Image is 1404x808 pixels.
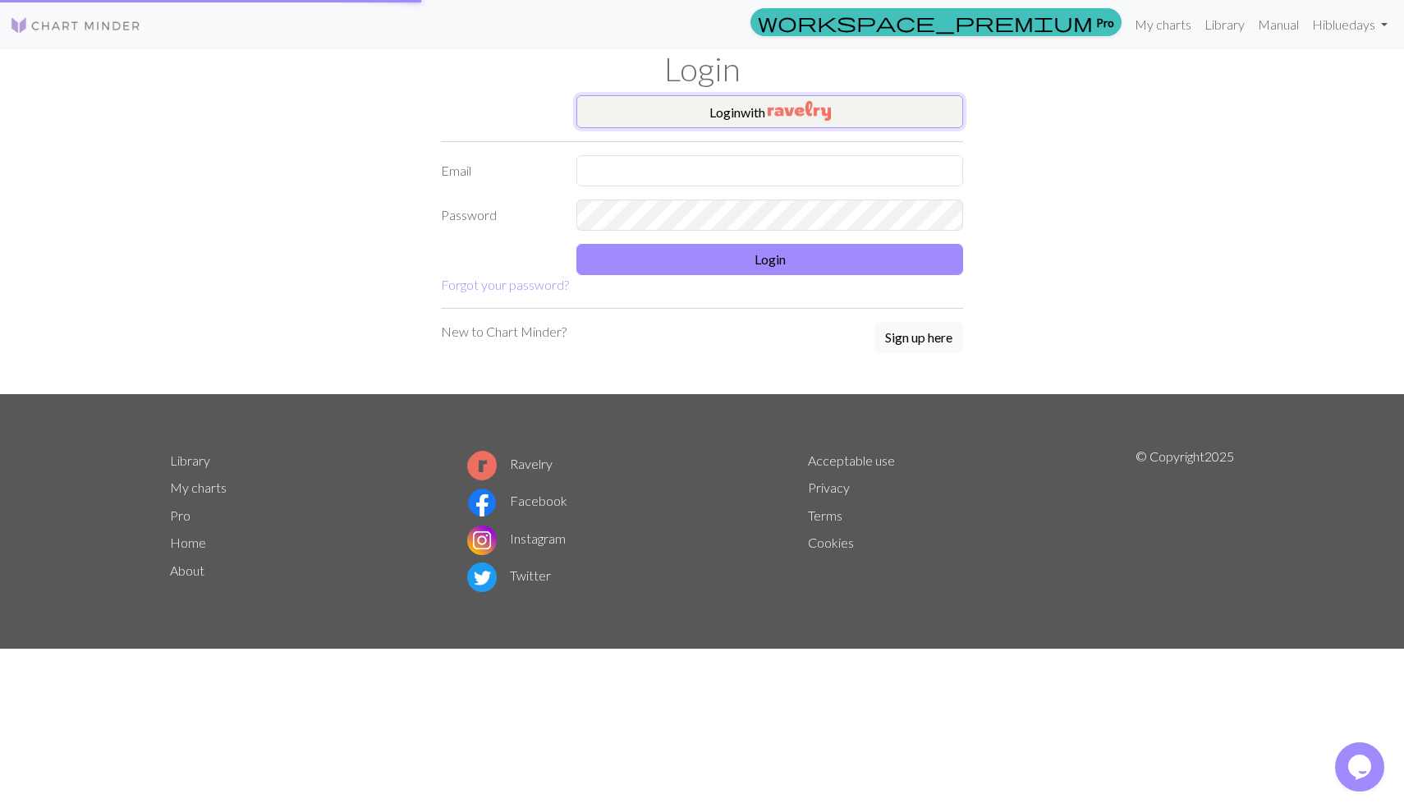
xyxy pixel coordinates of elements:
[467,530,566,546] a: Instagram
[1128,8,1198,41] a: My charts
[467,567,551,583] a: Twitter
[170,452,210,468] a: Library
[467,488,497,517] img: Facebook logo
[874,322,963,353] button: Sign up here
[467,456,553,471] a: Ravelry
[441,322,567,342] p: New to Chart Minder?
[170,480,227,495] a: My charts
[874,322,963,355] a: Sign up here
[1198,8,1251,41] a: Library
[768,101,831,121] img: Ravelry
[1305,8,1394,41] a: Hibluedays
[576,95,963,128] button: Loginwith
[10,16,141,35] img: Logo
[170,535,206,550] a: Home
[431,200,567,231] label: Password
[808,480,850,495] a: Privacy
[170,562,204,578] a: About
[808,452,895,468] a: Acceptable use
[170,507,190,523] a: Pro
[576,244,963,275] button: Login
[758,11,1093,34] span: workspace_premium
[467,526,497,555] img: Instagram logo
[1136,447,1234,596] p: © Copyright 2025
[467,451,497,480] img: Ravelry logo
[441,277,569,292] a: Forgot your password?
[1335,742,1388,792] iframe: chat widget
[431,155,567,186] label: Email
[160,49,1244,89] h1: Login
[750,8,1122,36] a: Pro
[1251,8,1305,41] a: Manual
[467,562,497,592] img: Twitter logo
[808,535,854,550] a: Cookies
[467,493,567,508] a: Facebook
[808,507,842,523] a: Terms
